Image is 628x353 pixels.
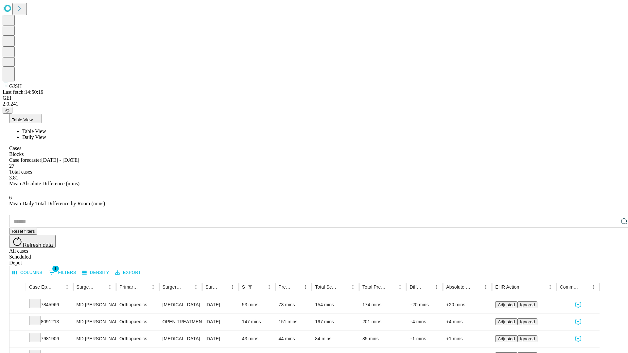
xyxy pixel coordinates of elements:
[362,284,386,290] div: Total Predicted Duration
[80,268,111,278] button: Density
[446,296,489,313] div: +20 mins
[348,282,358,292] button: Menu
[279,330,309,347] div: 44 mins
[9,201,105,206] span: Mean Daily Total Difference by Room (mins)
[339,282,348,292] button: Sort
[315,284,339,290] div: Total Scheduled Duration
[246,282,255,292] button: Show filters
[148,282,158,292] button: Menu
[520,319,535,324] span: Ignored
[53,282,62,292] button: Sort
[119,296,156,313] div: Orthopaedics
[432,282,441,292] button: Menu
[119,284,138,290] div: Primary Service
[9,169,32,175] span: Total cases
[96,282,105,292] button: Sort
[11,268,44,278] button: Select columns
[315,330,356,347] div: 84 mins
[9,181,79,186] span: Mean Absolute Difference (mins)
[77,284,96,290] div: Surgeon Name
[77,313,113,330] div: MD [PERSON_NAME] [PERSON_NAME]
[446,284,471,290] div: Absolute Difference
[9,83,22,89] span: GJSH
[517,335,537,342] button: Ignored
[13,333,23,345] button: Expand
[113,268,143,278] button: Export
[472,282,481,292] button: Sort
[219,282,228,292] button: Sort
[495,284,519,290] div: EHR Action
[13,316,23,328] button: Expand
[279,313,309,330] div: 151 mins
[9,114,42,123] button: Table View
[29,296,70,313] div: 7845966
[255,282,265,292] button: Sort
[163,313,199,330] div: OPEN TREATMENT [MEDICAL_DATA]
[386,282,395,292] button: Sort
[498,302,515,307] span: Adjusted
[9,175,18,180] span: 3.81
[12,117,33,122] span: Table View
[9,157,41,163] span: Case forecaster
[191,282,201,292] button: Menu
[3,95,625,101] div: GEI
[47,267,78,278] button: Show filters
[29,284,53,290] div: Case Epic Id
[242,313,272,330] div: 147 mins
[495,318,517,325] button: Adjusted
[29,313,70,330] div: 8091213
[77,330,113,347] div: MD [PERSON_NAME] [PERSON_NAME]
[163,330,199,347] div: [MEDICAL_DATA] RELEASE
[163,296,199,313] div: [MEDICAL_DATA] MEDIAL OR LATERAL MENISCECTOMY
[242,330,272,347] div: 43 mins
[242,284,245,290] div: Scheduled In Room Duration
[517,318,537,325] button: Ignored
[410,284,422,290] div: Difference
[119,313,156,330] div: Orthopaedics
[362,313,403,330] div: 201 mins
[362,330,403,347] div: 85 mins
[228,282,237,292] button: Menu
[265,282,274,292] button: Menu
[495,335,517,342] button: Adjusted
[163,284,182,290] div: Surgery Name
[105,282,114,292] button: Menu
[13,299,23,311] button: Expand
[546,282,555,292] button: Menu
[517,301,537,308] button: Ignored
[481,282,490,292] button: Menu
[520,282,529,292] button: Sort
[279,284,291,290] div: Predicted In Room Duration
[589,282,598,292] button: Menu
[12,229,35,234] span: Reset filters
[139,282,148,292] button: Sort
[242,296,272,313] div: 53 mins
[3,89,44,95] span: Last fetch: 14:50:19
[560,284,579,290] div: Comments
[520,302,535,307] span: Ignored
[5,108,10,113] span: @
[182,282,191,292] button: Sort
[495,301,517,308] button: Adjusted
[315,313,356,330] div: 197 mins
[362,296,403,313] div: 174 mins
[3,101,625,107] div: 2.0.241
[52,265,59,272] span: 1
[246,282,255,292] div: 1 active filter
[279,296,309,313] div: 73 mins
[205,330,235,347] div: [DATE]
[205,313,235,330] div: [DATE]
[301,282,310,292] button: Menu
[423,282,432,292] button: Sort
[395,282,405,292] button: Menu
[9,195,12,200] span: 6
[9,235,56,248] button: Refresh data
[9,163,14,169] span: 27
[9,228,37,235] button: Reset filters
[205,296,235,313] div: [DATE]
[22,134,46,140] span: Daily View
[580,282,589,292] button: Sort
[62,282,72,292] button: Menu
[119,330,156,347] div: Orthopaedics
[3,107,12,114] button: @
